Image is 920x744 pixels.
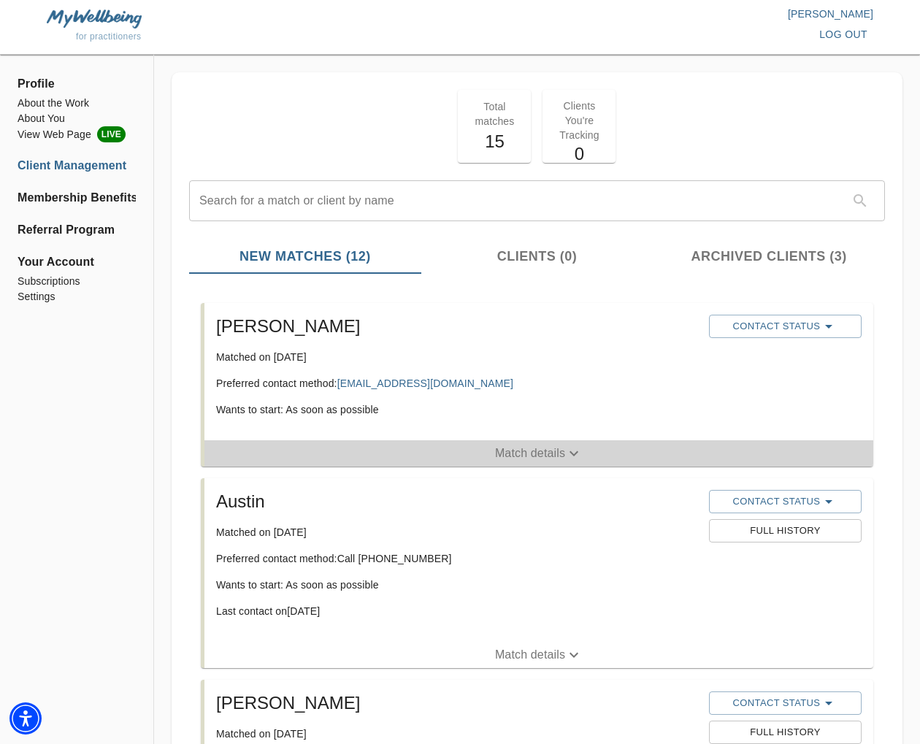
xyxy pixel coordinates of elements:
[495,445,565,462] p: Match details
[460,7,873,21] p: [PERSON_NAME]
[216,376,697,391] p: Preferred contact method:
[18,75,136,93] span: Profile
[662,247,876,266] span: Archived Clients (3)
[18,157,136,175] a: Client Management
[551,142,607,166] h5: 0
[216,604,697,618] p: Last contact on [DATE]
[216,402,697,417] p: Wants to start: As soon as possible
[216,490,697,513] h5: Austin
[97,126,126,142] span: LIVE
[9,702,42,735] div: Accessibility Menu
[430,247,645,266] span: Clients (0)
[18,274,136,289] a: Subscriptions
[716,523,854,540] span: Full History
[709,691,862,715] button: Contact Status
[18,189,136,207] a: Membership Benefits
[709,490,862,513] button: Contact Status
[709,315,862,338] button: Contact Status
[18,253,136,271] span: Your Account
[819,26,867,44] span: log out
[813,21,873,48] button: log out
[47,9,142,28] img: MyWellbeing
[18,126,136,142] li: View Web Page
[216,350,697,364] p: Matched on [DATE]
[216,315,697,338] h5: [PERSON_NAME]
[467,130,522,153] h5: 15
[76,31,142,42] span: for practitioners
[716,318,854,335] span: Contact Status
[709,721,862,744] button: Full History
[18,96,136,111] a: About the Work
[18,221,136,239] a: Referral Program
[18,289,136,304] a: Settings
[18,111,136,126] a: About You
[467,99,522,129] p: Total matches
[716,724,854,741] span: Full History
[551,99,607,142] p: Clients You're Tracking
[216,691,697,715] h5: [PERSON_NAME]
[204,440,873,467] button: Match details
[204,642,873,668] button: Match details
[337,377,513,389] a: [EMAIL_ADDRESS][DOMAIN_NAME]
[495,646,565,664] p: Match details
[216,551,697,566] p: Preferred contact method: Call [PHONE_NUMBER]
[716,493,854,510] span: Contact Status
[216,525,697,540] p: Matched on [DATE]
[709,519,862,542] button: Full History
[216,726,697,741] p: Matched on [DATE]
[716,694,854,712] span: Contact Status
[216,578,697,592] p: Wants to start: As soon as possible
[18,126,136,142] a: View Web PageLIVE
[198,247,413,266] span: New Matches (12)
